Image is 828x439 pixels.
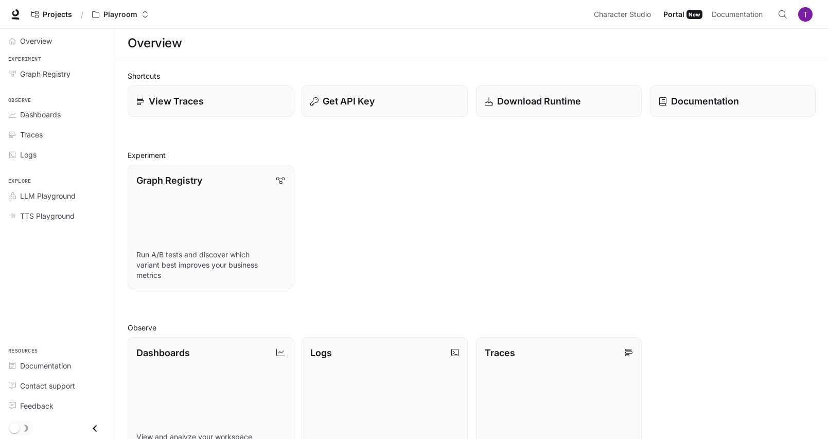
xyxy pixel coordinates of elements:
a: Overview [4,32,111,50]
span: LLM Playground [20,190,76,201]
span: Portal [663,8,684,21]
span: Graph Registry [20,68,71,79]
a: Documentation [708,4,770,25]
a: Traces [4,126,111,144]
a: Documentation [4,357,111,375]
div: / [77,9,87,20]
p: Dashboards [136,346,190,360]
h2: Experiment [128,150,816,161]
span: Logs [20,149,37,160]
a: TTS Playground [4,207,111,225]
p: Playroom [103,10,137,19]
span: Traces [20,129,43,140]
span: Dashboards [20,109,61,120]
span: Projects [43,10,72,19]
span: Documentation [712,8,763,21]
a: Graph Registry [4,65,111,83]
p: Logs [310,346,332,360]
a: Character Studio [590,4,658,25]
button: Open workspace menu [87,4,153,25]
span: TTS Playground [20,210,75,221]
h2: Observe [128,322,816,333]
a: Go to projects [27,4,77,25]
a: Documentation [650,85,816,117]
span: Overview [20,36,52,46]
span: Contact support [20,380,75,391]
a: Contact support [4,377,111,395]
span: Documentation [20,360,71,371]
button: Get API Key [302,85,467,117]
p: Documentation [671,94,739,108]
button: Close drawer [83,418,107,439]
span: Character Studio [594,8,651,21]
p: Get API Key [323,94,375,108]
p: View Traces [149,94,204,108]
div: New [686,10,702,19]
img: User avatar [798,7,813,22]
button: User avatar [795,4,816,25]
h1: Overview [128,33,182,54]
a: PortalNew [659,4,707,25]
a: LLM Playground [4,187,111,205]
p: Run A/B tests and discover which variant best improves your business metrics [136,250,285,280]
a: Download Runtime [476,85,642,117]
span: Feedback [20,400,54,411]
button: Open Command Menu [772,4,793,25]
a: Feedback [4,397,111,415]
a: Dashboards [4,106,111,124]
a: Logs [4,146,111,164]
p: Traces [485,346,515,360]
p: Graph Registry [136,173,202,187]
a: View Traces [128,85,293,117]
h2: Shortcuts [128,71,816,81]
span: Dark mode toggle [9,422,20,433]
p: Download Runtime [497,94,581,108]
a: Graph RegistryRun A/B tests and discover which variant best improves your business metrics [128,165,293,289]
